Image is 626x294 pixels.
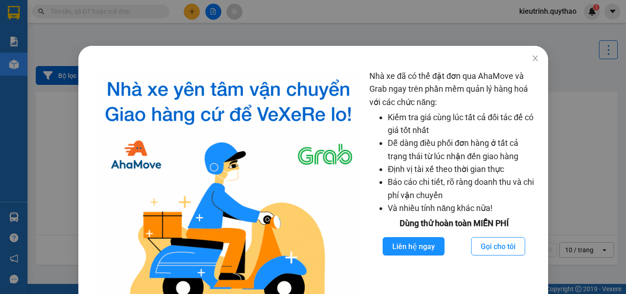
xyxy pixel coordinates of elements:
[388,137,538,163] li: Dễ dàng điều phối đơn hàng ở tất cả trạng thái từ lúc nhận đến giao hàng
[388,202,538,215] li: Và nhiều tính năng khác nữa!
[522,46,548,72] button: Close
[392,241,435,252] span: Liên hệ ngay
[388,111,538,137] li: Kiểm tra giá cùng lúc tất cả đối tác để có giá tốt nhất
[369,217,538,230] div: Dùng thử hoàn toàn MIỄN PHÍ
[388,176,538,202] li: Báo cáo chi tiết, rõ ràng doanh thu và chi phí vận chuyển
[531,55,538,62] span: close
[383,237,445,255] button: Liên hệ ngay
[388,163,538,176] li: Định vị tài xế theo thời gian thực
[481,241,516,252] span: Gọi cho tôi
[471,237,525,255] button: Gọi cho tôi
